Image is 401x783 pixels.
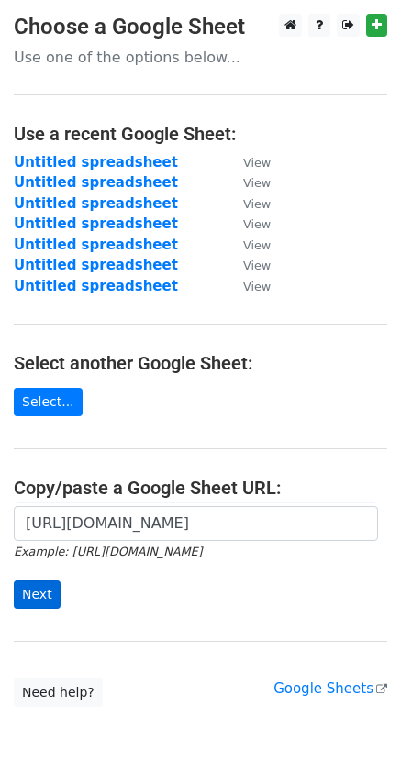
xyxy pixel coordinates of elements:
[243,238,271,252] small: View
[243,197,271,211] small: View
[243,217,271,231] small: View
[14,678,103,707] a: Need help?
[243,259,271,272] small: View
[243,280,271,293] small: View
[309,695,401,783] iframe: Chat Widget
[14,477,387,499] h4: Copy/paste a Google Sheet URL:
[243,156,271,170] small: View
[14,257,178,273] a: Untitled spreadsheet
[14,123,387,145] h4: Use a recent Google Sheet:
[225,215,271,232] a: View
[225,278,271,294] a: View
[14,352,387,374] h4: Select another Google Sheet:
[225,174,271,191] a: View
[14,506,378,541] input: Paste your Google Sheet URL here
[14,174,178,191] a: Untitled spreadsheet
[14,278,178,294] a: Untitled spreadsheet
[14,545,202,558] small: Example: [URL][DOMAIN_NAME]
[14,237,178,253] a: Untitled spreadsheet
[225,154,271,171] a: View
[225,237,271,253] a: View
[14,388,83,416] a: Select...
[243,176,271,190] small: View
[14,215,178,232] a: Untitled spreadsheet
[14,154,178,171] a: Untitled spreadsheet
[225,257,271,273] a: View
[14,580,61,609] input: Next
[273,680,387,697] a: Google Sheets
[14,195,178,212] a: Untitled spreadsheet
[225,195,271,212] a: View
[14,48,387,67] p: Use one of the options below...
[14,14,387,40] h3: Choose a Google Sheet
